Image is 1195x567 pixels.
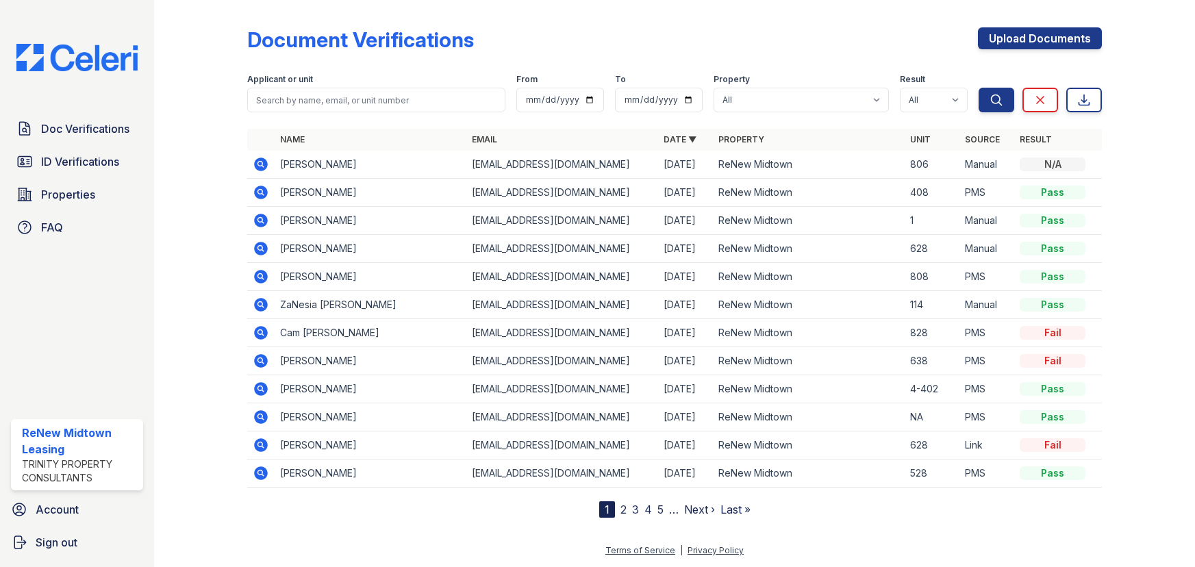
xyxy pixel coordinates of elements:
[905,179,959,207] td: 408
[1020,134,1052,144] a: Result
[41,219,63,236] span: FAQ
[658,179,713,207] td: [DATE]
[905,235,959,263] td: 628
[688,545,744,555] a: Privacy Policy
[1020,242,1085,255] div: Pass
[472,134,497,144] a: Email
[680,545,683,555] div: |
[605,545,675,555] a: Terms of Service
[275,347,466,375] td: [PERSON_NAME]
[22,457,138,485] div: Trinity Property Consultants
[280,134,305,144] a: Name
[657,503,664,516] a: 5
[275,375,466,403] td: [PERSON_NAME]
[11,148,143,175] a: ID Verifications
[275,151,466,179] td: [PERSON_NAME]
[905,207,959,235] td: 1
[978,27,1102,49] a: Upload Documents
[615,74,626,85] label: To
[1020,382,1085,396] div: Pass
[5,44,149,71] img: CE_Logo_Blue-a8612792a0a2168367f1c8372b55b34899dd931a85d93a1a3d3e32e68fde9ad4.png
[466,291,658,319] td: [EMAIL_ADDRESS][DOMAIN_NAME]
[275,235,466,263] td: [PERSON_NAME]
[658,431,713,459] td: [DATE]
[247,74,313,85] label: Applicant or unit
[669,501,679,518] span: …
[713,403,905,431] td: ReNew Midtown
[620,503,627,516] a: 2
[965,134,1000,144] a: Source
[905,291,959,319] td: 114
[959,151,1014,179] td: Manual
[910,134,931,144] a: Unit
[1020,157,1085,171] div: N/A
[275,459,466,488] td: [PERSON_NAME]
[22,425,138,457] div: ReNew Midtown Leasing
[36,501,79,518] span: Account
[905,375,959,403] td: 4-402
[959,263,1014,291] td: PMS
[959,431,1014,459] td: Link
[713,375,905,403] td: ReNew Midtown
[466,459,658,488] td: [EMAIL_ADDRESS][DOMAIN_NAME]
[1020,186,1085,199] div: Pass
[959,459,1014,488] td: PMS
[658,263,713,291] td: [DATE]
[905,459,959,488] td: 528
[959,291,1014,319] td: Manual
[247,27,474,52] div: Document Verifications
[466,347,658,375] td: [EMAIL_ADDRESS][DOMAIN_NAME]
[713,235,905,263] td: ReNew Midtown
[275,263,466,291] td: [PERSON_NAME]
[959,179,1014,207] td: PMS
[466,235,658,263] td: [EMAIL_ADDRESS][DOMAIN_NAME]
[41,121,129,137] span: Doc Verifications
[275,403,466,431] td: [PERSON_NAME]
[658,207,713,235] td: [DATE]
[632,503,639,516] a: 3
[658,403,713,431] td: [DATE]
[41,153,119,170] span: ID Verifications
[959,319,1014,347] td: PMS
[11,181,143,208] a: Properties
[466,431,658,459] td: [EMAIL_ADDRESS][DOMAIN_NAME]
[713,151,905,179] td: ReNew Midtown
[466,403,658,431] td: [EMAIL_ADDRESS][DOMAIN_NAME]
[1020,298,1085,312] div: Pass
[713,179,905,207] td: ReNew Midtown
[658,319,713,347] td: [DATE]
[11,115,143,142] a: Doc Verifications
[713,347,905,375] td: ReNew Midtown
[36,534,77,551] span: Sign out
[714,74,750,85] label: Property
[11,214,143,241] a: FAQ
[959,235,1014,263] td: Manual
[466,375,658,403] td: [EMAIL_ADDRESS][DOMAIN_NAME]
[275,319,466,347] td: Cam [PERSON_NAME]
[275,207,466,235] td: [PERSON_NAME]
[1020,354,1085,368] div: Fail
[905,403,959,431] td: NA
[466,263,658,291] td: [EMAIL_ADDRESS][DOMAIN_NAME]
[905,431,959,459] td: 628
[41,186,95,203] span: Properties
[1020,270,1085,283] div: Pass
[658,375,713,403] td: [DATE]
[1020,410,1085,424] div: Pass
[713,319,905,347] td: ReNew Midtown
[713,207,905,235] td: ReNew Midtown
[1020,326,1085,340] div: Fail
[5,529,149,556] a: Sign out
[905,151,959,179] td: 806
[658,151,713,179] td: [DATE]
[658,459,713,488] td: [DATE]
[1020,466,1085,480] div: Pass
[1020,438,1085,452] div: Fail
[247,88,505,112] input: Search by name, email, or unit number
[466,179,658,207] td: [EMAIL_ADDRESS][DOMAIN_NAME]
[658,235,713,263] td: [DATE]
[466,151,658,179] td: [EMAIL_ADDRESS][DOMAIN_NAME]
[959,375,1014,403] td: PMS
[905,347,959,375] td: 638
